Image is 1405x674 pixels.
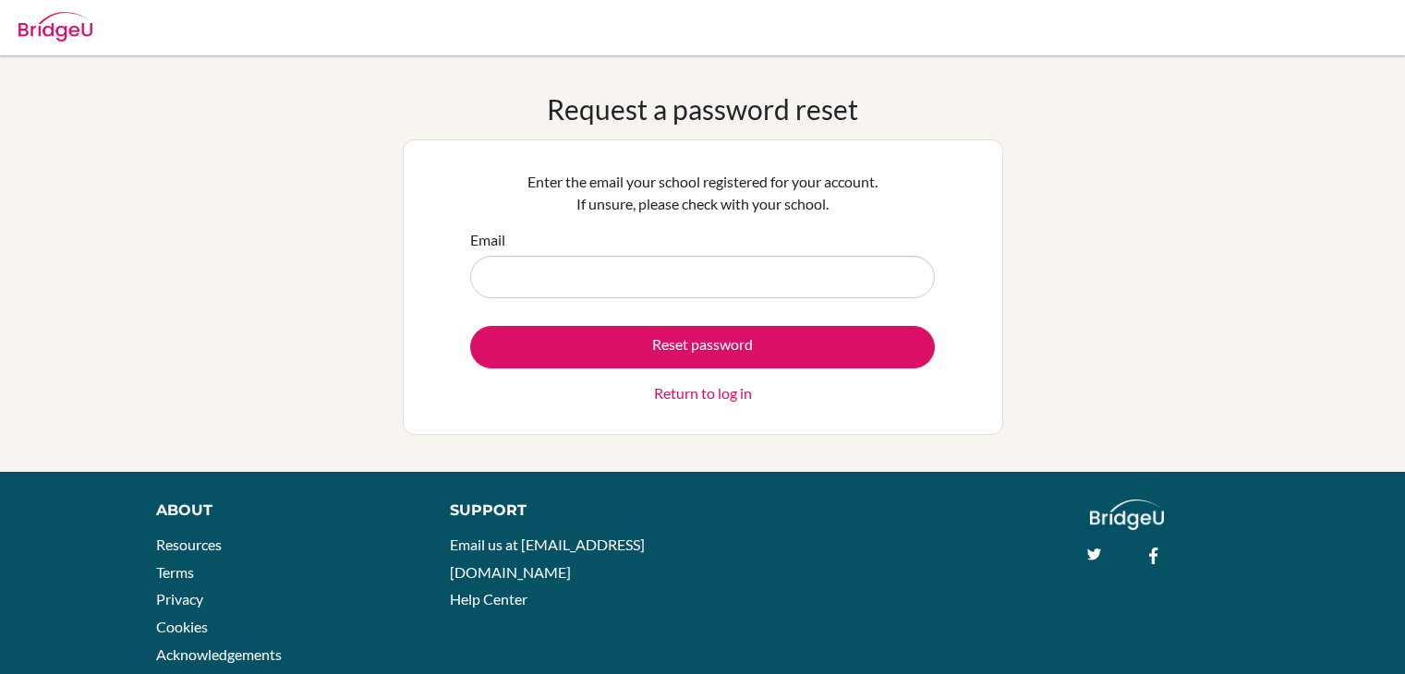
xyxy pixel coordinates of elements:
[156,590,203,608] a: Privacy
[156,618,208,635] a: Cookies
[1090,499,1165,530] img: logo_white@2x-f4f0deed5e89b7ecb1c2cc34c3e3d731f90f0f143d5ea2071677605dd97b5244.png
[156,499,408,522] div: About
[156,645,282,663] a: Acknowledgements
[547,92,858,126] h1: Request a password reset
[470,229,505,251] label: Email
[450,536,645,581] a: Email us at [EMAIL_ADDRESS][DOMAIN_NAME]
[156,536,222,553] a: Resources
[470,171,935,215] p: Enter the email your school registered for your account. If unsure, please check with your school.
[450,590,527,608] a: Help Center
[654,382,752,404] a: Return to log in
[450,499,683,522] div: Support
[156,563,194,581] a: Terms
[470,326,935,368] button: Reset password
[18,12,92,42] img: Bridge-U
